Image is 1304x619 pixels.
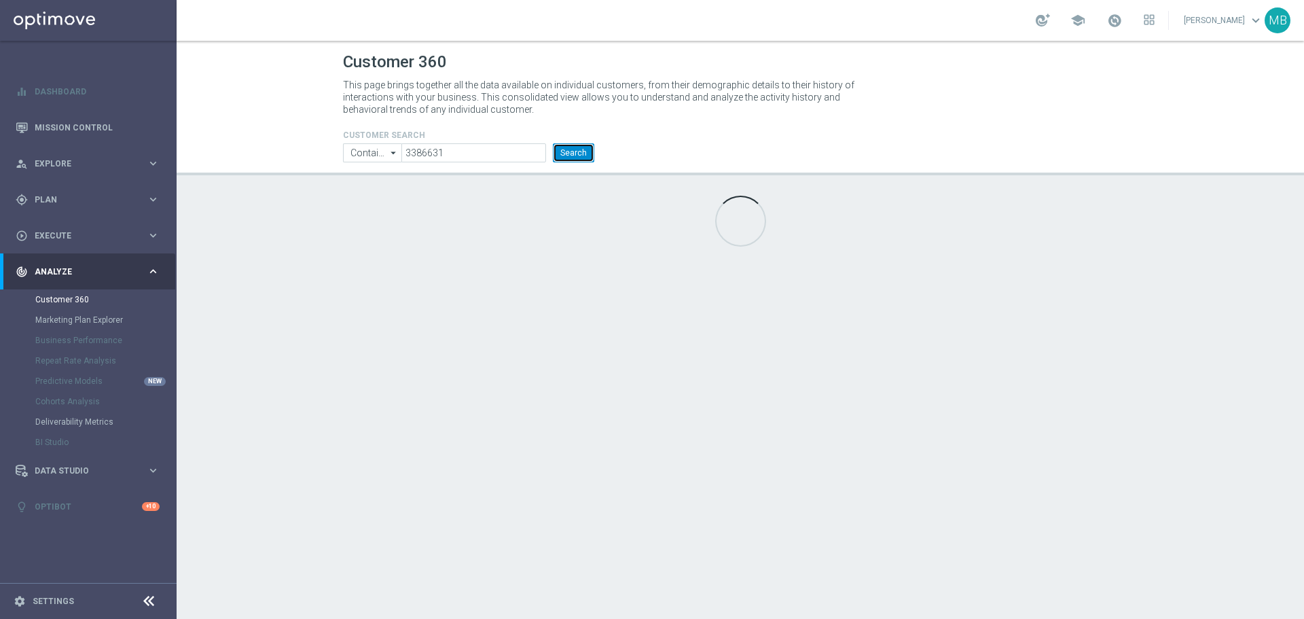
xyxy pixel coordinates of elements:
[14,595,26,607] i: settings
[16,266,147,278] div: Analyze
[16,109,160,145] div: Mission Control
[15,122,160,133] button: Mission Control
[15,501,160,512] button: lightbulb Optibot +10
[147,193,160,206] i: keyboard_arrow_right
[15,86,160,97] button: equalizer Dashboard
[35,294,141,305] a: Customer 360
[35,412,175,432] div: Deliverability Metrics
[142,502,160,511] div: +10
[35,289,175,310] div: Customer 360
[401,143,546,162] input: Enter CID, Email, name or phone
[35,432,175,453] div: BI Studio
[16,489,160,525] div: Optibot
[343,52,1138,72] h1: Customer 360
[387,144,401,162] i: arrow_drop_down
[35,268,147,276] span: Analyze
[35,489,142,525] a: Optibot
[16,194,28,206] i: gps_fixed
[16,501,28,513] i: lightbulb
[35,371,175,391] div: Predictive Models
[15,465,160,476] button: Data Studio keyboard_arrow_right
[16,465,147,477] div: Data Studio
[35,315,141,325] a: Marketing Plan Explorer
[1182,10,1265,31] a: [PERSON_NAME]keyboard_arrow_down
[343,130,594,140] h4: CUSTOMER SEARCH
[35,330,175,351] div: Business Performance
[16,230,147,242] div: Execute
[16,230,28,242] i: play_circle_outline
[553,143,594,162] button: Search
[147,464,160,477] i: keyboard_arrow_right
[15,230,160,241] button: play_circle_outline Execute keyboard_arrow_right
[35,310,175,330] div: Marketing Plan Explorer
[35,417,141,427] a: Deliverability Metrics
[35,160,147,168] span: Explore
[15,158,160,169] button: person_search Explore keyboard_arrow_right
[15,266,160,277] button: track_changes Analyze keyboard_arrow_right
[33,597,74,605] a: Settings
[16,86,28,98] i: equalizer
[15,194,160,205] button: gps_fixed Plan keyboard_arrow_right
[16,158,147,170] div: Explore
[35,232,147,240] span: Execute
[16,266,28,278] i: track_changes
[1248,13,1263,28] span: keyboard_arrow_down
[35,391,175,412] div: Cohorts Analysis
[147,157,160,170] i: keyboard_arrow_right
[1265,7,1290,33] div: MB
[35,467,147,475] span: Data Studio
[147,265,160,278] i: keyboard_arrow_right
[35,196,147,204] span: Plan
[35,351,175,371] div: Repeat Rate Analysis
[35,109,160,145] a: Mission Control
[144,377,166,386] div: NEW
[343,143,401,162] input: Contains
[16,73,160,109] div: Dashboard
[16,194,147,206] div: Plan
[16,158,28,170] i: person_search
[1070,13,1085,28] span: school
[147,229,160,242] i: keyboard_arrow_right
[35,73,160,109] a: Dashboard
[343,79,866,116] p: This page brings together all the data available on individual customers, from their demographic ...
